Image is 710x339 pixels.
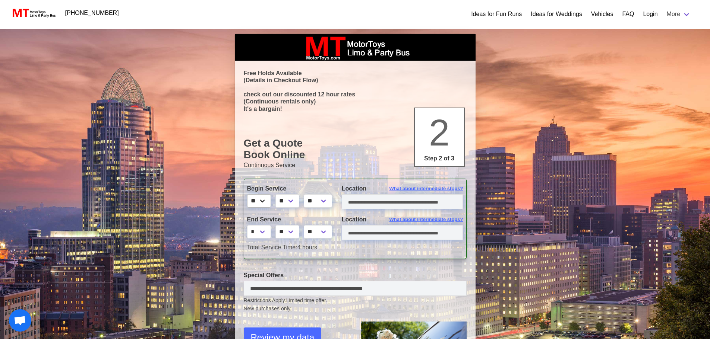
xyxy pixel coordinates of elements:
span: Total Service Time: [247,244,297,250]
p: Continuous Service [244,161,467,170]
label: End Service [247,215,331,224]
a: More [662,7,695,22]
p: (Details in Checkout Flow) [244,77,467,84]
span: What about intermediate stops? [389,185,463,192]
span: Limited time offer. [286,297,327,304]
span: 2 [429,112,450,153]
small: Restrictions Apply. [244,297,467,313]
a: Ideas for Fun Runs [471,10,522,19]
label: Begin Service [247,184,331,193]
span: New purchases only. [244,305,467,313]
p: Free Holds Available [244,70,467,77]
img: box_logo_brand.jpeg [299,34,411,61]
img: MotorToys Logo [10,8,56,18]
p: It's a bargain! [244,105,467,112]
h1: Get a Quote Book Online [244,137,467,161]
p: check out our discounted 12 hour rates [244,91,467,98]
span: Location [342,185,367,192]
a: FAQ [622,10,634,19]
div: Open chat [9,309,31,332]
a: Login [643,10,657,19]
p: Step 2 of 3 [418,154,461,163]
a: Vehicles [591,10,613,19]
span: Location [342,216,367,223]
a: Ideas for Weddings [531,10,582,19]
p: (Continuous rentals only) [244,98,467,105]
a: [PHONE_NUMBER] [61,6,123,20]
label: Special Offers [244,271,467,280]
div: 4 hours [242,243,469,252]
span: What about intermediate stops? [389,216,463,223]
